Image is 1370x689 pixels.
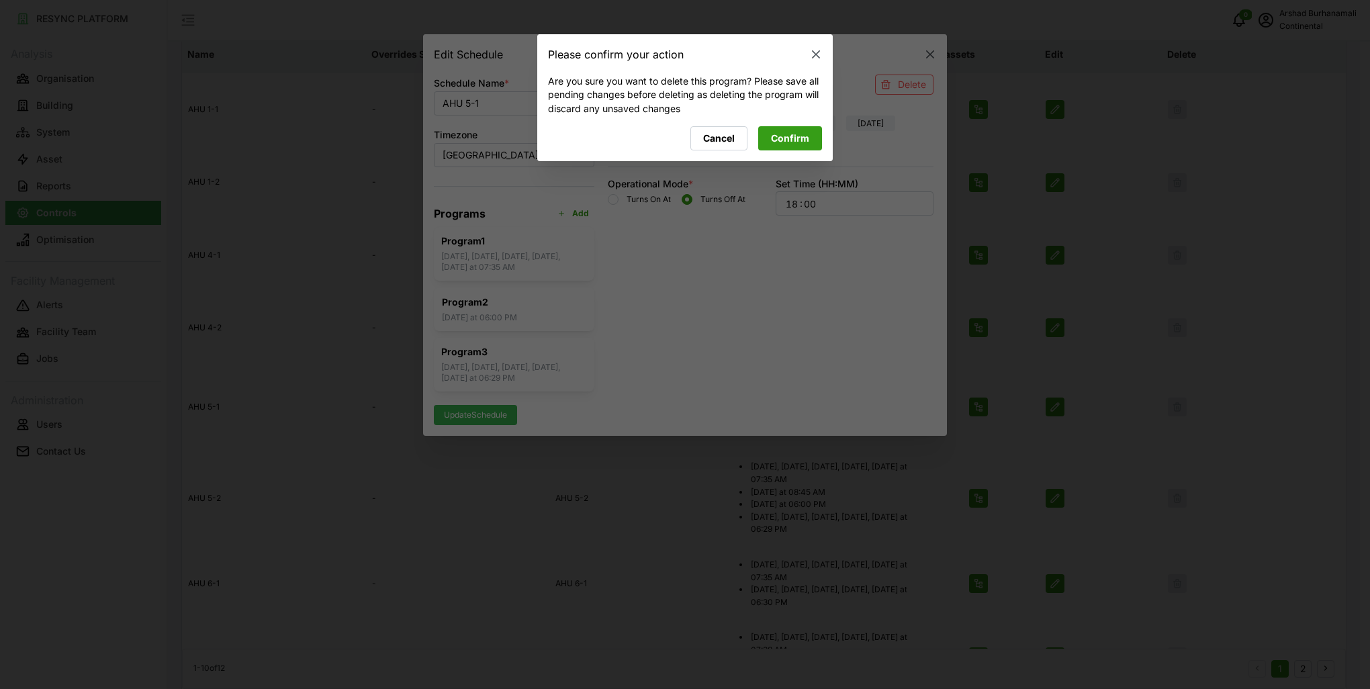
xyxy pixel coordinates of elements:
span: Confirm [771,127,809,150]
p: Are you sure you want to delete this program? Please save all pending changes before deleting as ... [548,75,822,116]
h2: Please confirm your action [548,49,684,60]
span: Cancel [703,127,735,150]
button: Cancel [690,126,747,150]
button: Confirm [758,126,822,150]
